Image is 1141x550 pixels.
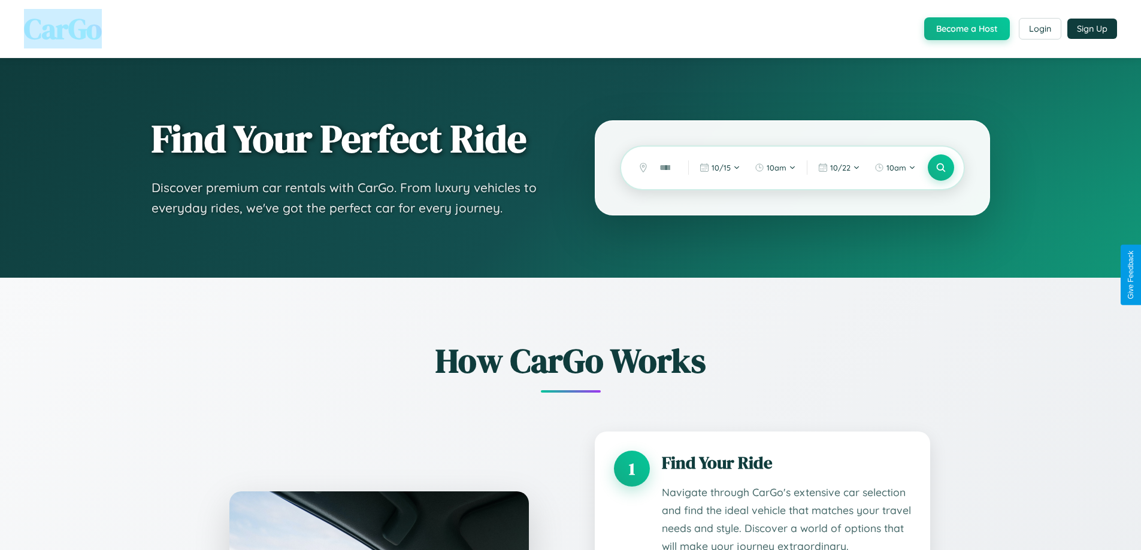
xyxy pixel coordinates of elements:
button: Login [1019,18,1061,39]
h3: Find Your Ride [662,451,911,475]
button: 10/22 [812,158,866,177]
p: Discover premium car rentals with CarGo. From luxury vehicles to everyday rides, we've got the pe... [152,178,547,218]
button: 10am [868,158,922,177]
span: 10 / 22 [830,163,851,172]
h1: Find Your Perfect Ride [152,118,547,160]
span: 10am [886,163,906,172]
div: 1 [614,451,650,487]
button: Become a Host [924,17,1010,40]
div: Give Feedback [1127,251,1135,299]
button: 10/15 [694,158,746,177]
button: Sign Up [1067,19,1117,39]
span: 10 / 15 [712,163,731,172]
h2: How CarGo Works [211,338,930,384]
button: 10am [749,158,802,177]
span: CarGo [24,9,102,48]
span: 10am [767,163,786,172]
